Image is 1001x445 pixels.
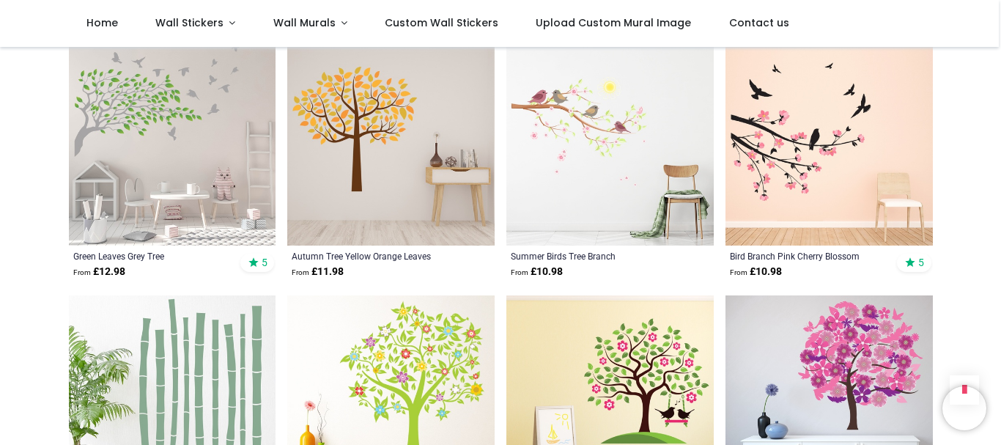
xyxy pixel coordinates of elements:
span: Contact us [729,15,789,30]
span: Home [86,15,118,30]
img: Bird Branch Pink Cherry Blossom Wall Sticker [725,38,933,246]
span: Wall Stickers [155,15,224,30]
a: Green Leaves Grey Tree [73,250,232,262]
a: Summer Birds Tree Branch [511,250,670,262]
img: Green Leaves Grey Tree Wall Sticker [69,38,276,246]
span: Wall Murals [273,15,336,30]
strong: £ 10.98 [730,265,782,279]
iframe: Brevo live chat [942,386,986,430]
a: Bird Branch Pink Cherry Blossom [730,250,889,262]
a: Autumn Tree Yellow Orange Leaves [292,250,451,262]
span: From [730,268,747,276]
span: From [73,268,91,276]
strong: £ 12.98 [73,265,125,279]
span: 5 [262,256,267,269]
img: Autumn Tree Yellow Orange Leaves Wall Sticker [287,38,495,246]
span: Upload Custom Mural Image [536,15,691,30]
img: Summer Birds Tree Branch Wall Sticker [506,38,714,246]
span: Custom Wall Stickers [385,15,498,30]
strong: £ 11.98 [292,265,344,279]
strong: £ 10.98 [511,265,563,279]
span: 5 [918,256,924,269]
span: From [511,268,528,276]
span: From [292,268,309,276]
